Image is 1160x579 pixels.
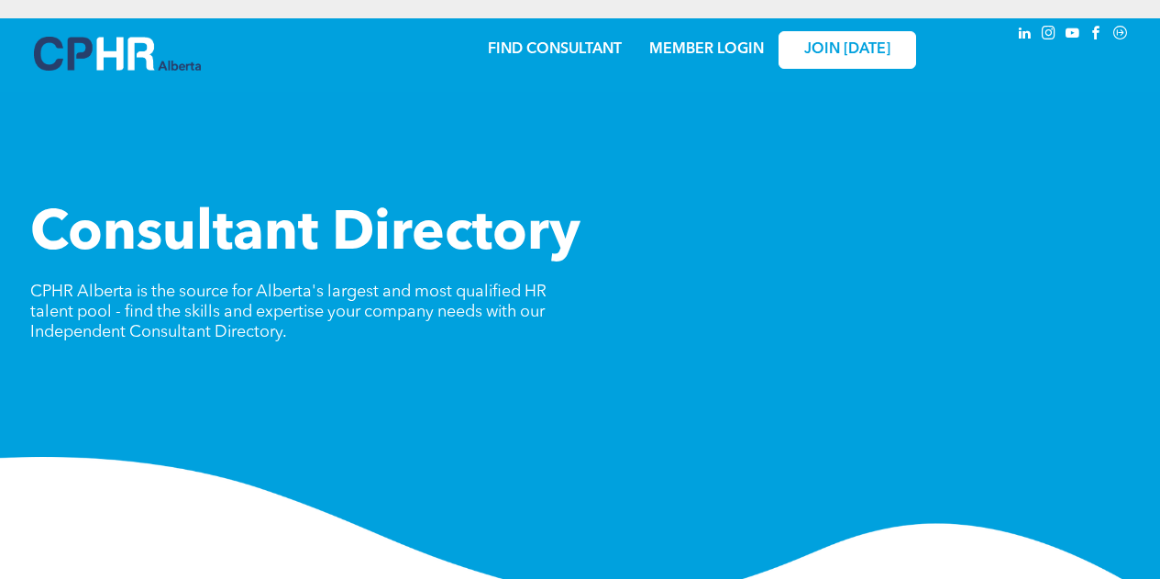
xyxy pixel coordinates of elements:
a: JOIN [DATE] [779,31,916,69]
a: linkedin [1015,23,1035,48]
a: facebook [1087,23,1107,48]
span: CPHR Alberta is the source for Alberta's largest and most qualified HR talent pool - find the ski... [30,284,547,340]
a: FIND CONSULTANT [488,42,622,57]
a: Social network [1110,23,1131,48]
a: instagram [1039,23,1059,48]
span: JOIN [DATE] [804,41,890,59]
img: A blue and white logo for cp alberta [34,37,201,71]
a: MEMBER LOGIN [649,42,764,57]
span: Consultant Directory [30,207,580,262]
a: youtube [1063,23,1083,48]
